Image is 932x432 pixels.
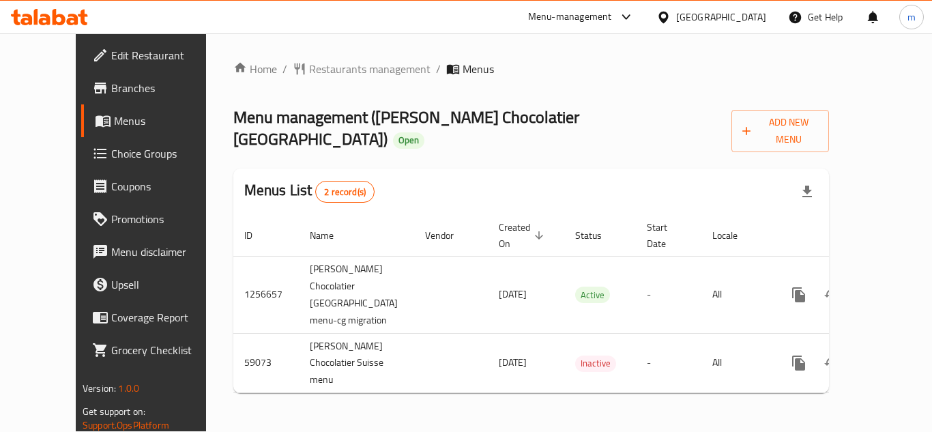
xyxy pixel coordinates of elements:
nav: breadcrumb [233,61,829,77]
span: Upsell [111,276,220,293]
td: - [636,333,701,393]
span: Start Date [647,219,685,252]
td: [PERSON_NAME] Chocolatier Suisse menu [299,333,414,393]
td: 59073 [233,333,299,393]
span: 1.0.0 [118,379,139,397]
span: Version: [83,379,116,397]
a: Upsell [81,268,231,301]
div: Open [393,132,424,149]
span: Menus [463,61,494,77]
span: Status [575,227,620,244]
span: Created On [499,219,548,252]
span: Menu management ( [PERSON_NAME] Chocolatier [GEOGRAPHIC_DATA] ) [233,102,579,154]
a: Restaurants management [293,61,431,77]
span: Menus [114,113,220,129]
button: more [783,347,815,379]
td: All [701,256,772,333]
td: - [636,256,701,333]
a: Choice Groups [81,137,231,170]
a: Menu disclaimer [81,235,231,268]
button: Change Status [815,347,848,379]
span: Locale [712,227,755,244]
span: Edit Restaurant [111,47,220,63]
th: Actions [772,215,924,257]
span: Active [575,287,610,303]
span: [DATE] [499,354,527,371]
span: Grocery Checklist [111,342,220,358]
div: [GEOGRAPHIC_DATA] [676,10,766,25]
a: Edit Restaurant [81,39,231,72]
span: [DATE] [499,285,527,303]
span: Get support on: [83,403,145,420]
a: Home [233,61,277,77]
div: Export file [791,175,824,208]
span: 2 record(s) [316,186,374,199]
span: Menu disclaimer [111,244,220,260]
a: Branches [81,72,231,104]
span: Vendor [425,227,471,244]
div: Inactive [575,356,616,372]
a: Coupons [81,170,231,203]
td: All [701,333,772,393]
a: Coverage Report [81,301,231,334]
span: Add New Menu [742,114,818,148]
li: / [282,61,287,77]
a: Menus [81,104,231,137]
span: m [907,10,916,25]
span: ID [244,227,270,244]
li: / [436,61,441,77]
span: Inactive [575,356,616,371]
span: Coverage Report [111,309,220,326]
span: Open [393,134,424,146]
span: Choice Groups [111,145,220,162]
span: Promotions [111,211,220,227]
button: Change Status [815,278,848,311]
td: [PERSON_NAME] Chocolatier [GEOGRAPHIC_DATA] menu-cg migration [299,256,414,333]
a: Promotions [81,203,231,235]
div: Total records count [315,181,375,203]
a: Grocery Checklist [81,334,231,366]
button: more [783,278,815,311]
span: Name [310,227,351,244]
table: enhanced table [233,215,924,394]
span: Coupons [111,178,220,195]
h2: Menus List [244,180,375,203]
div: Menu-management [528,9,612,25]
button: Add New Menu [731,110,829,152]
span: Restaurants management [309,61,431,77]
span: Branches [111,80,220,96]
td: 1256657 [233,256,299,333]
